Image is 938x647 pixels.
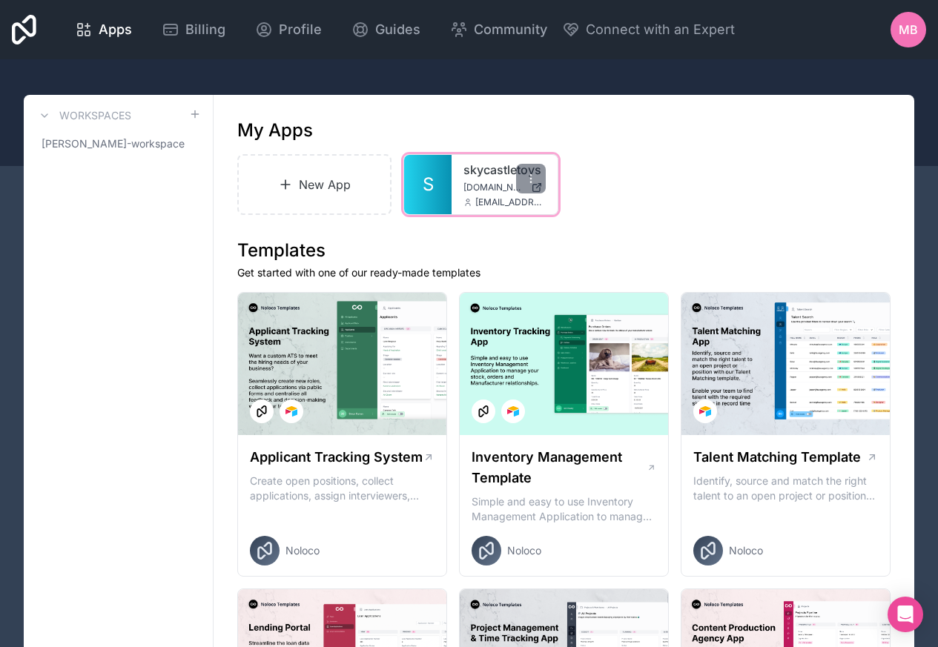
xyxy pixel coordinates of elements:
[250,447,423,468] h1: Applicant Tracking System
[340,13,432,46] a: Guides
[423,173,434,196] span: S
[279,19,322,40] span: Profile
[507,543,541,558] span: Noloco
[586,19,735,40] span: Connect with an Expert
[729,543,763,558] span: Noloco
[463,182,545,193] a: [DOMAIN_NAME]
[185,19,225,40] span: Billing
[693,447,861,468] h1: Talent Matching Template
[693,474,878,503] p: Identify, source and match the right talent to an open project or position with our Talent Matchi...
[472,494,656,524] p: Simple and easy to use Inventory Management Application to manage your stock, orders and Manufact...
[285,543,320,558] span: Noloco
[285,405,297,417] img: Airtable Logo
[250,474,435,503] p: Create open positions, collect applications, assign interviewers, centralise candidate feedback a...
[243,13,334,46] a: Profile
[888,597,923,632] div: Open Intercom Messenger
[404,155,452,214] a: S
[237,119,313,142] h1: My Apps
[36,107,131,125] a: Workspaces
[150,13,237,46] a: Billing
[699,405,711,417] img: Airtable Logo
[63,13,144,46] a: Apps
[237,239,891,262] h1: Templates
[463,182,524,193] span: [DOMAIN_NAME]
[438,13,559,46] a: Community
[474,19,547,40] span: Community
[237,265,891,280] p: Get started with one of our ready-made templates
[375,19,420,40] span: Guides
[475,196,545,208] span: [EMAIL_ADDRESS][DOMAIN_NAME]
[899,21,918,39] span: MB
[472,447,647,488] h1: Inventory Management Template
[36,130,201,157] a: [PERSON_NAME]-workspace
[42,136,185,151] span: [PERSON_NAME]-workspace
[507,405,519,417] img: Airtable Logo
[562,19,735,40] button: Connect with an Expert
[463,161,545,179] a: skycastletoys
[99,19,132,40] span: Apps
[237,154,392,215] a: New App
[59,108,131,123] h3: Workspaces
